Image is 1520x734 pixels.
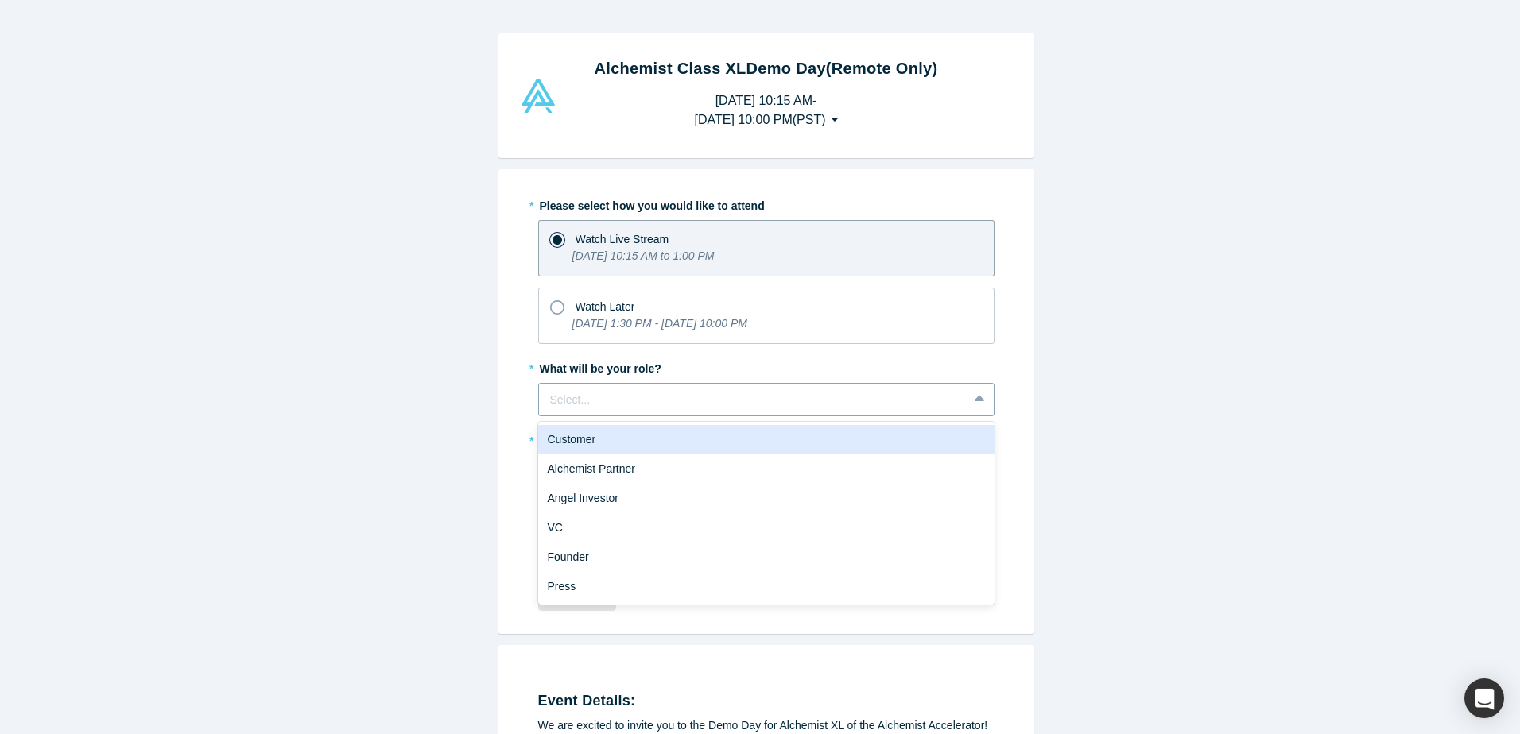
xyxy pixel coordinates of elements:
span: Watch Live Stream [576,233,669,245]
span: Watch Later [576,300,635,313]
div: Alchemist Partner [538,454,995,484]
div: Customer [538,425,995,454]
div: Founder [538,543,995,572]
div: VC [538,513,995,543]
i: [DATE] 10:15 AM to 1:00 PM [572,249,715,262]
strong: Alchemist Class XL Demo Day (Remote Only) [595,60,938,77]
div: Angel Investor [538,484,995,513]
button: [DATE] 10:15 AM-[DATE] 10:00 PM(PST) [677,86,854,135]
div: We are excited to invite you to the Demo Day for Alchemist XL of the Alchemist Accelerator! [538,717,995,734]
i: [DATE] 1:30 PM - [DATE] 10:00 PM [572,317,747,330]
label: Please select how you would like to attend [538,192,995,214]
img: Alchemist Vault Logo [519,79,557,113]
label: What will be your role? [538,355,995,377]
strong: Event Details: [538,693,636,709]
div: Press [538,572,995,601]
